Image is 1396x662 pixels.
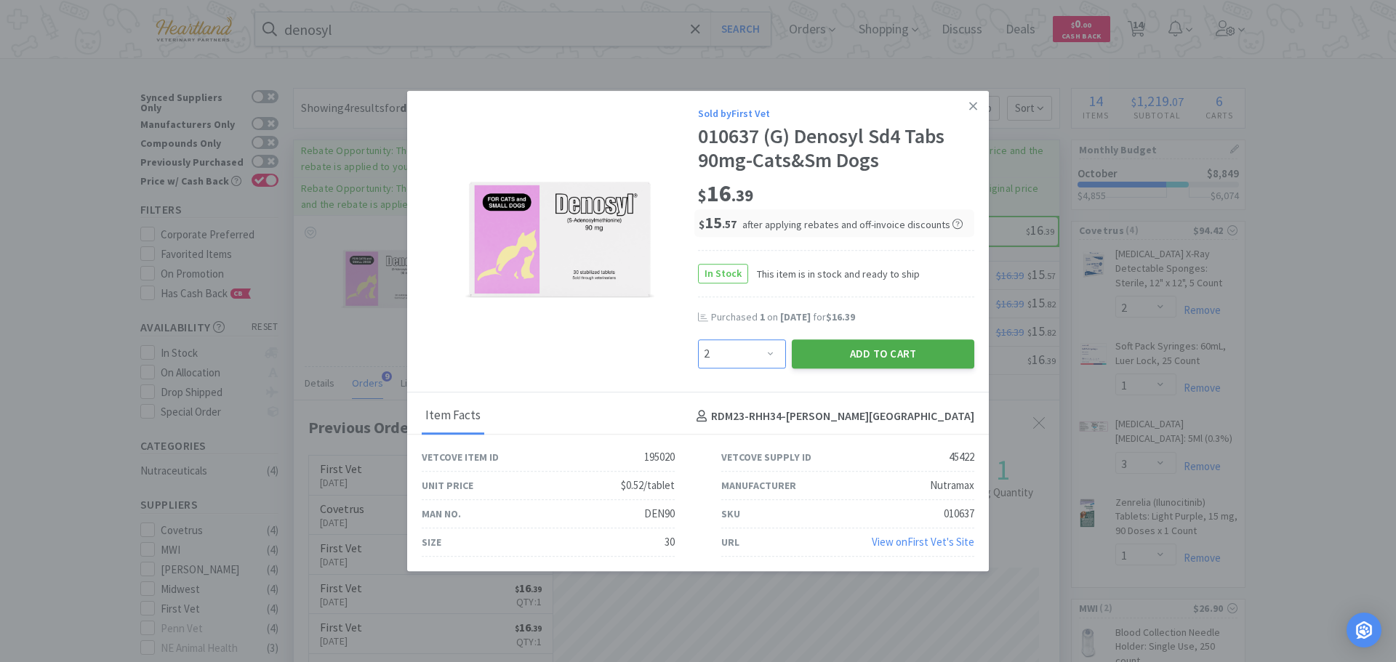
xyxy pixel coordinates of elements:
div: 195020 [644,448,675,466]
span: after applying rebates and off-invoice discounts [742,218,963,231]
a: View onFirst Vet's Site [872,535,974,549]
div: 30 [665,533,675,551]
span: [DATE] [780,310,811,323]
div: Man No. [422,506,461,522]
div: 010637 [944,505,974,522]
span: $16.39 [826,310,855,323]
div: Sold by First Vet [698,105,974,121]
div: Nutramax [930,477,974,494]
span: . 57 [722,217,737,231]
span: . 39 [731,185,753,206]
div: 010637 (G) Denosyl Sd4 Tabs 90mg-Cats&Sm Dogs [698,124,974,173]
button: Add to Cart [792,339,974,368]
div: Vetcove Supply ID [721,449,811,465]
div: Manufacturer [721,477,796,493]
div: DEN90 [644,505,675,522]
div: $0.52/tablet [621,477,675,494]
div: URL [721,534,739,550]
div: Size [422,534,441,550]
span: 15 [699,212,737,233]
div: SKU [721,506,740,522]
span: 16 [698,179,753,208]
span: 1 [760,310,765,323]
div: Open Intercom Messenger [1347,613,1381,647]
div: Purchased on for [711,310,974,325]
h4: RDM23-RHH34 - [PERSON_NAME][GEOGRAPHIC_DATA] [691,407,974,426]
div: 45422 [949,448,974,466]
span: $ [699,217,705,231]
div: Unit Price [422,477,473,493]
div: Vetcove Item ID [422,449,499,465]
span: This item is in stock and ready to ship [748,266,920,282]
span: $ [698,185,707,206]
div: Item Facts [422,398,484,435]
img: bbceaae358fa4f3fb599cadc63572bc2.png [465,142,654,331]
span: In Stock [699,265,747,283]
